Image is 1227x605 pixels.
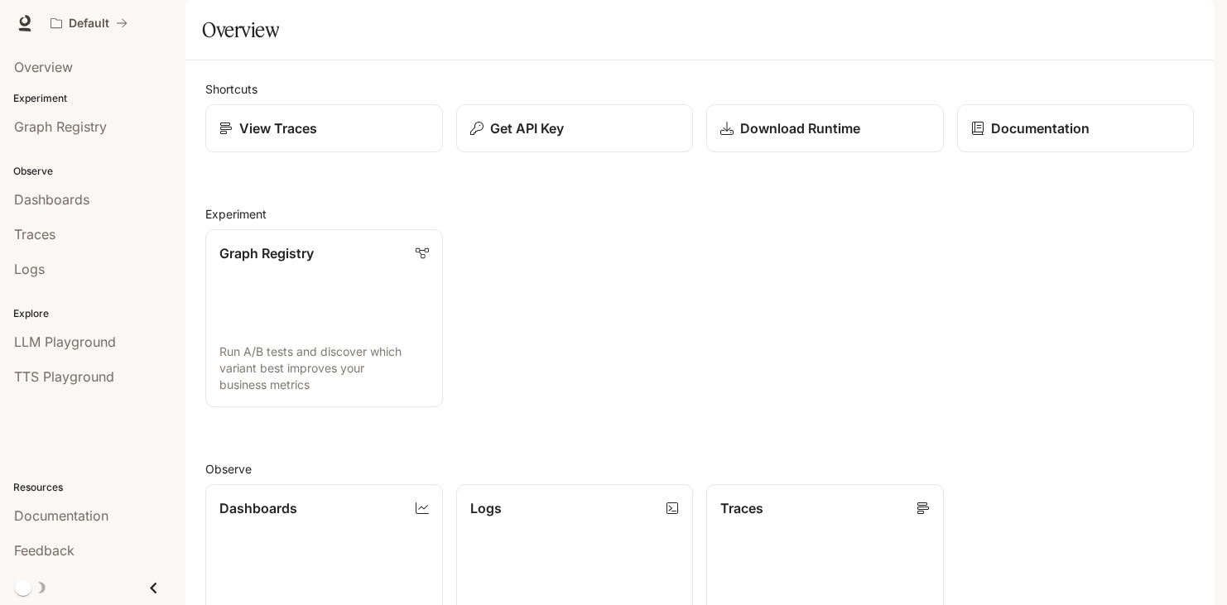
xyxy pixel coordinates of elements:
[720,498,763,518] p: Traces
[219,343,429,393] p: Run A/B tests and discover which variant best improves your business metrics
[991,118,1090,138] p: Documentation
[205,229,443,407] a: Graph RegistryRun A/B tests and discover which variant best improves your business metrics
[69,17,109,31] p: Default
[205,80,1194,98] h2: Shortcuts
[205,205,1194,223] h2: Experiment
[219,498,297,518] p: Dashboards
[740,118,860,138] p: Download Runtime
[43,7,135,40] button: All workspaces
[490,118,564,138] p: Get API Key
[202,13,279,46] h1: Overview
[205,104,443,152] a: View Traces
[957,104,1195,152] a: Documentation
[470,498,502,518] p: Logs
[205,460,1194,478] h2: Observe
[706,104,944,152] a: Download Runtime
[219,243,314,263] p: Graph Registry
[456,104,694,152] button: Get API Key
[239,118,317,138] p: View Traces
